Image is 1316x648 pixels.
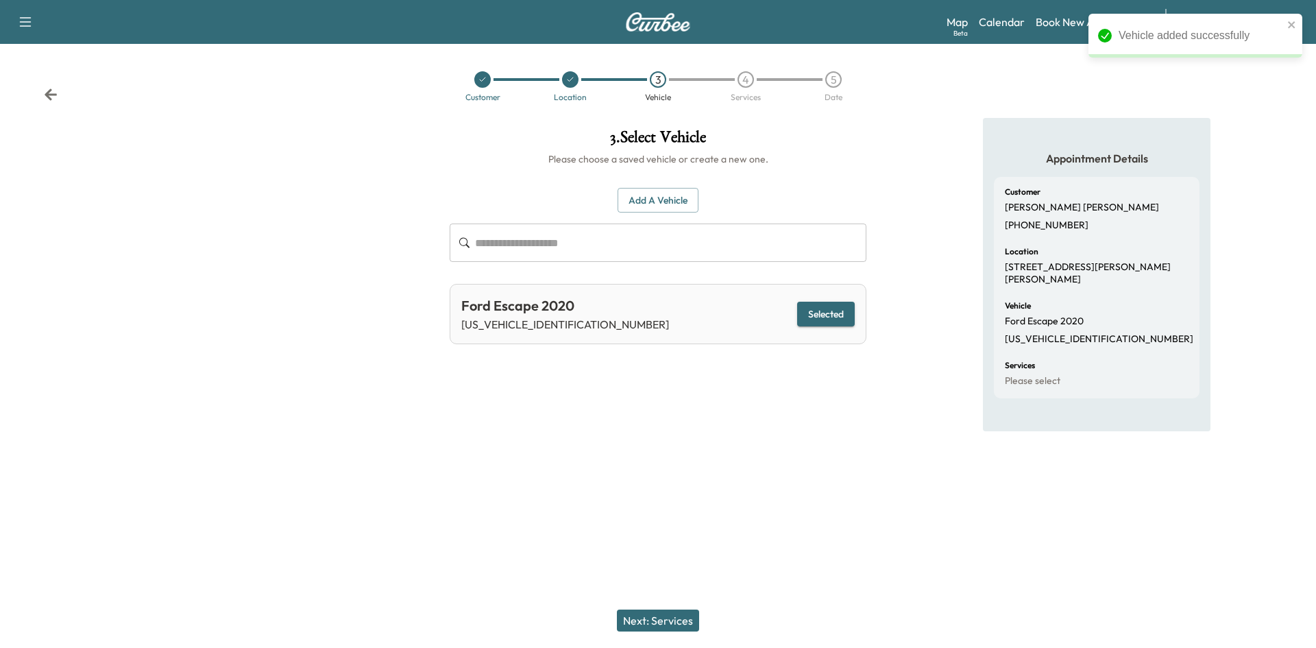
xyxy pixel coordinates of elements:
div: 5 [825,71,842,88]
h6: Please choose a saved vehicle or create a new one. [450,152,866,166]
div: Date [825,93,842,101]
p: [US_VEHICLE_IDENTIFICATION_NUMBER] [461,316,669,333]
div: Location [554,93,587,101]
a: MapBeta [947,14,968,30]
button: Add a Vehicle [618,188,698,213]
a: Calendar [979,14,1025,30]
h6: Location [1005,248,1038,256]
div: Ford Escape 2020 [461,296,669,316]
h1: 3 . Select Vehicle [450,129,866,152]
a: Book New Appointment [1036,14,1151,30]
div: Vehicle added successfully [1119,27,1283,44]
div: Services [731,93,761,101]
p: Please select [1005,375,1060,387]
p: [PERSON_NAME] [PERSON_NAME] [1005,202,1159,214]
p: [STREET_ADDRESS][PERSON_NAME][PERSON_NAME] [1005,261,1189,285]
div: 3 [650,71,666,88]
p: [PHONE_NUMBER] [1005,219,1088,232]
div: Customer [465,93,500,101]
h6: Vehicle [1005,302,1031,310]
div: 4 [738,71,754,88]
button: Selected [797,302,855,327]
h6: Customer [1005,188,1040,196]
h6: Services [1005,361,1035,370]
img: Curbee Logo [625,12,691,32]
div: Vehicle [645,93,671,101]
h5: Appointment Details [994,151,1199,166]
p: [US_VEHICLE_IDENTIFICATION_NUMBER] [1005,333,1193,346]
button: close [1287,19,1297,30]
div: Back [44,88,58,101]
p: Ford Escape 2020 [1005,315,1084,328]
div: Beta [953,28,968,38]
button: Next: Services [617,610,699,632]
